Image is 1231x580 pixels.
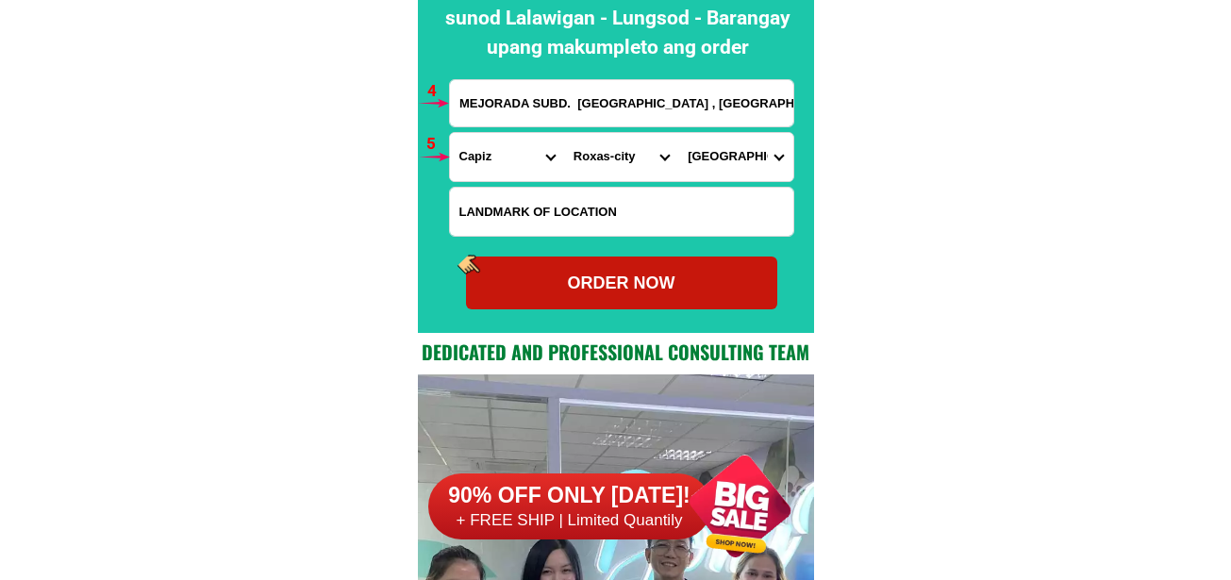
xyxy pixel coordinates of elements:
[466,271,777,296] div: ORDER NOW
[450,133,564,181] select: Select province
[450,188,793,236] input: Input LANDMARKOFLOCATION
[428,510,711,531] h6: + FREE SHIP | Limited Quantily
[678,133,792,181] select: Select commune
[450,80,793,126] input: Input address
[564,133,678,181] select: Select district
[427,79,449,104] h6: 4
[418,338,814,366] h2: Dedicated and professional consulting team
[426,132,448,157] h6: 5
[428,482,711,510] h6: 90% OFF ONLY [DATE]!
